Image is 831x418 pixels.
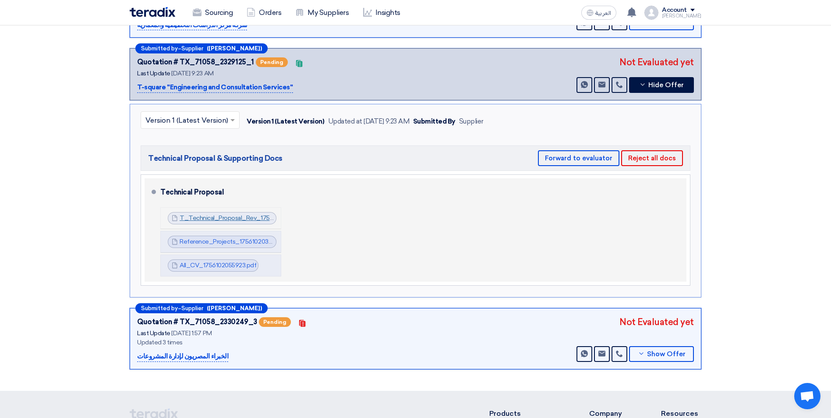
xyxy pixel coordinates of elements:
span: العربية [595,10,611,16]
img: Teradix logo [130,7,175,17]
div: Not Evaluated yet [619,315,694,329]
button: Show Offer [629,346,694,362]
div: [PERSON_NAME] [662,14,701,18]
b: ([PERSON_NAME]) [207,305,262,311]
div: Supplier [459,117,484,127]
div: Updated 3 times [137,338,356,347]
button: Reject all docs [621,150,683,166]
span: Last Update [137,70,170,77]
div: Account [662,7,687,14]
button: Forward to evaluator [538,150,619,166]
div: Not Evaluated yet [619,56,694,69]
div: – [135,43,268,53]
div: – [135,303,268,313]
div: Quotation # TX_71058_2329125_1 [137,57,254,67]
span: Pending [259,317,291,327]
a: My Suppliers [288,3,356,22]
span: Pending [256,57,288,67]
span: [DATE] 9:23 AM [171,70,213,77]
span: Last Update [137,329,170,337]
p: الخبراء المصريون لإدارة المشروعات [137,351,228,362]
button: Hide Offer [629,77,694,93]
img: profile_test.png [644,6,658,20]
p: T-square ''Engineering and Consultation Services'' [137,82,293,93]
a: Reference_Projects_1756102039423.pdf [180,238,294,245]
b: ([PERSON_NAME]) [207,46,262,51]
div: Technical Proposal [160,182,676,203]
a: Sourcing [186,3,240,22]
button: العربية [581,6,616,20]
span: Hide Offer [648,82,684,89]
a: Orders [240,3,288,22]
div: Submitted By [413,117,456,127]
div: Updated at [DATE] 9:23 AM [328,117,410,127]
div: Open chat [794,383,820,409]
span: Submitted by [141,46,178,51]
a: All_CV_1756102055923.pdf [180,262,256,269]
div: Quotation # TX_71058_2330249_3 [137,317,257,327]
span: Submitted by [141,305,178,311]
span: Supplier [181,46,203,51]
a: Insights [356,3,407,22]
span: Show Offer [647,19,686,26]
span: Show Offer [647,351,686,358]
a: T_Technical_Proposal_Rev_1756102008819.pdf [180,214,314,222]
div: Version 1 (Latest Version) [247,117,325,127]
span: [DATE] 1:57 PM [171,329,212,337]
span: Technical Proposal & Supporting Docs [148,153,283,163]
span: Supplier [181,305,203,311]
